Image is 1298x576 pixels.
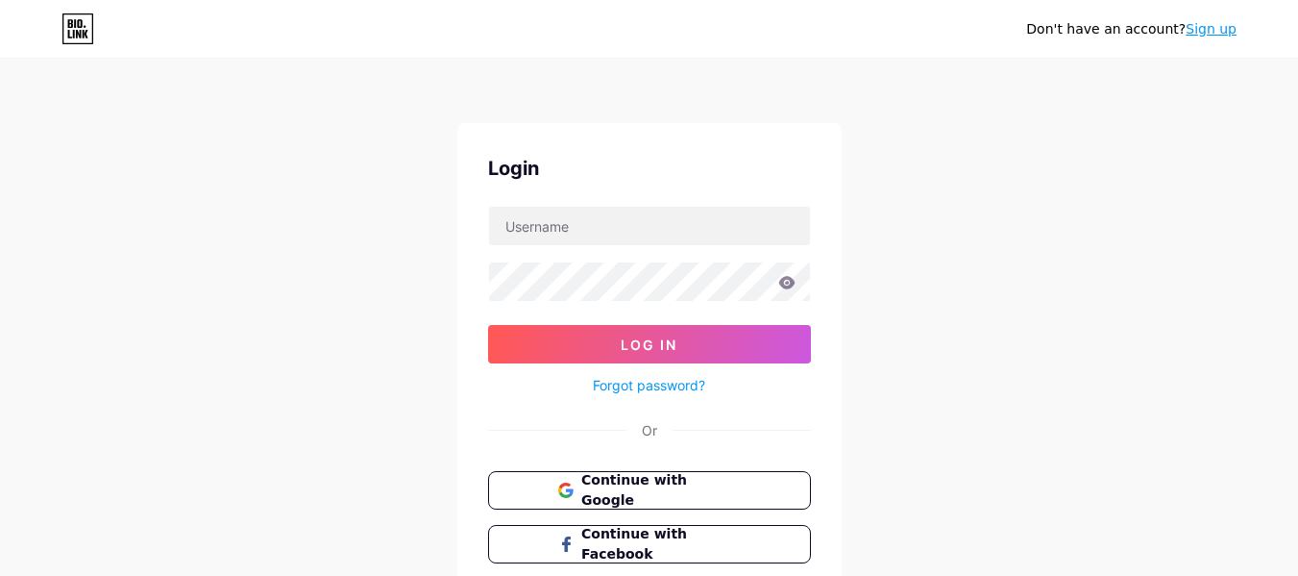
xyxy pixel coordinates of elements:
div: Don't have an account? [1026,19,1237,39]
input: Username [489,207,810,245]
span: Continue with Facebook [581,524,740,564]
div: Login [488,154,811,183]
a: Sign up [1186,21,1237,37]
span: Log In [621,337,677,353]
div: Or [642,420,657,440]
button: Continue with Google [488,471,811,510]
button: Continue with Facebook [488,525,811,563]
span: Continue with Google [581,470,740,511]
button: Log In [488,325,811,363]
a: Forgot password? [593,375,705,395]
